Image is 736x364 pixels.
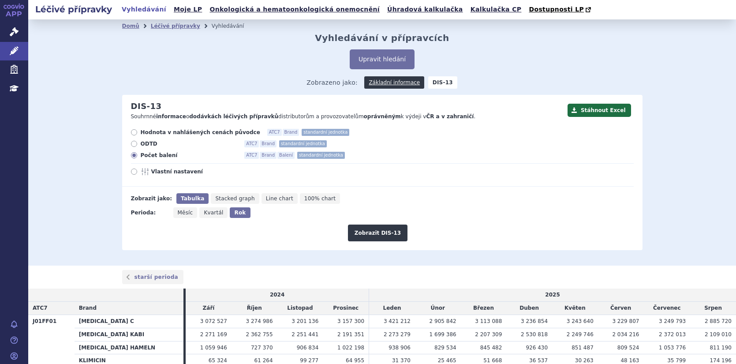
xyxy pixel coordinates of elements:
[364,113,401,120] strong: oprávněným
[369,302,415,315] td: Leden
[267,129,282,136] span: ATC7
[156,113,186,120] strong: informace
[415,302,461,315] td: Únor
[430,331,456,338] span: 1 699 386
[234,210,246,216] span: Rok
[434,345,456,351] span: 829 534
[119,4,169,15] a: Vyhledávání
[659,345,686,351] span: 1 053 776
[246,331,273,338] span: 2 362 755
[79,305,97,311] span: Brand
[572,345,594,351] span: 851 487
[480,345,502,351] span: 845 482
[690,302,736,315] td: Srpen
[612,331,639,338] span: 2 034 216
[131,207,169,218] div: Perioda:
[426,113,474,120] strong: ČR a v zahraničí
[568,104,631,117] button: Stáhnout Excel
[526,4,595,16] a: Dostupnosti LP
[28,3,119,15] h2: Léčivé přípravky
[667,357,686,364] span: 35 799
[207,4,382,15] a: Onkologická a hematoonkologická onemocnění
[291,318,318,324] span: 3 201 136
[215,195,254,202] span: Stacked graph
[710,345,732,351] span: 811 190
[186,289,369,301] td: 2024
[122,270,184,284] a: starší perioda
[260,152,276,159] span: Brand
[283,129,299,136] span: Brand
[141,152,238,159] span: Počet balení
[337,318,364,324] span: 3 157 300
[348,225,407,241] button: Zobrazit DIS-13
[232,302,277,315] td: Říjen
[178,210,193,216] span: Měsíc
[461,302,507,315] td: Březen
[364,76,424,89] a: Základní informace
[200,331,227,338] span: 2 271 169
[277,302,323,315] td: Listopad
[389,345,411,351] span: 938 906
[181,195,204,202] span: Tabulka
[529,6,584,13] span: Dostupnosti LP
[384,331,411,338] span: 2 273 279
[304,195,336,202] span: 100% chart
[468,4,524,15] a: Kalkulačka CP
[200,318,227,324] span: 3 072 527
[141,140,238,147] span: ODTD
[204,210,223,216] span: Kvartál
[475,318,502,324] span: 3 113 088
[617,345,639,351] span: 809 524
[337,345,364,351] span: 1 022 198
[350,49,415,69] button: Upravit hledání
[526,345,548,351] span: 926 430
[552,302,598,315] td: Květen
[337,331,364,338] span: 2 191 351
[710,357,732,364] span: 174 196
[428,76,457,89] strong: DIS-13
[254,357,273,364] span: 61 264
[151,168,248,175] span: Vlastní nastavení
[521,331,548,338] span: 2 530 818
[131,101,162,111] h2: DIS-13
[705,331,732,338] span: 2 109 010
[643,302,690,315] td: Červenec
[392,357,411,364] span: 31 370
[369,289,736,301] td: 2025
[209,357,227,364] span: 65 324
[251,345,273,351] span: 727 370
[266,195,293,202] span: Line chart
[244,140,259,147] span: ATC7
[244,152,259,159] span: ATC7
[598,302,644,315] td: Červen
[430,318,456,324] span: 2 905 842
[131,193,172,204] div: Zobrazit jako:
[705,318,732,324] span: 2 885 720
[612,318,639,324] span: 3 229 807
[323,302,369,315] td: Prosinec
[297,152,345,159] span: standardní jednotka
[260,140,276,147] span: Brand
[306,76,358,89] span: Zobrazeno jako:
[279,140,327,147] span: standardní jednotka
[75,341,183,354] th: [MEDICAL_DATA] HAMELN
[567,318,594,324] span: 3 243 640
[151,23,200,29] a: Léčivé přípravky
[529,357,548,364] span: 36 537
[171,4,205,15] a: Moje LP
[200,345,227,351] span: 1 059 946
[75,315,183,328] th: [MEDICAL_DATA] C
[246,318,273,324] span: 3 274 986
[277,152,295,159] span: Balení
[475,331,502,338] span: 2 207 309
[385,4,466,15] a: Úhradová kalkulačka
[315,33,449,43] h2: Vyhledávání v přípravcích
[384,318,411,324] span: 3 421 212
[302,129,349,136] span: standardní jednotka
[300,357,318,364] span: 99 277
[659,318,686,324] span: 3 249 793
[75,328,183,341] th: [MEDICAL_DATA] KABI
[122,23,139,29] a: Domů
[189,113,278,120] strong: dodávkách léčivých přípravků
[483,357,502,364] span: 51 668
